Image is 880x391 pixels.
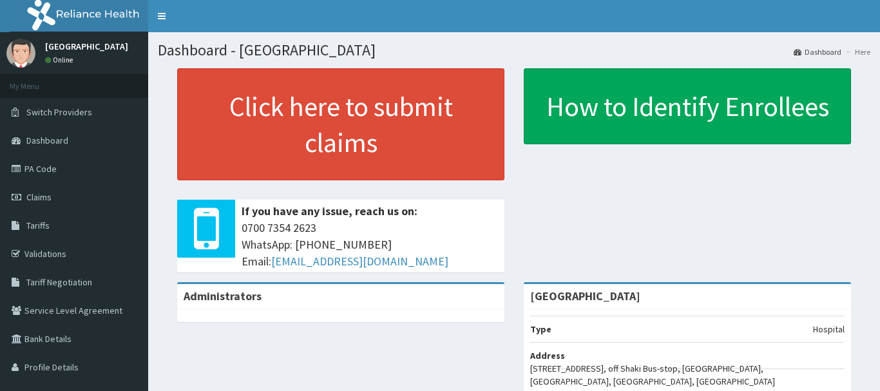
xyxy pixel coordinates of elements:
span: Switch Providers [26,106,92,118]
span: Tariff Negotiation [26,276,92,288]
a: Dashboard [794,46,841,57]
b: Administrators [184,289,262,303]
b: Address [530,350,565,361]
b: Type [530,323,551,335]
span: Dashboard [26,135,68,146]
a: Online [45,55,76,64]
h1: Dashboard - [GEOGRAPHIC_DATA] [158,42,870,59]
strong: [GEOGRAPHIC_DATA] [530,289,640,303]
a: How to Identify Enrollees [524,68,851,144]
p: [STREET_ADDRESS], off Shaki Bus-stop, [GEOGRAPHIC_DATA], [GEOGRAPHIC_DATA], [GEOGRAPHIC_DATA], [G... [530,362,845,388]
span: Claims [26,191,52,203]
img: User Image [6,39,35,68]
span: Tariffs [26,220,50,231]
a: [EMAIL_ADDRESS][DOMAIN_NAME] [271,254,448,269]
b: If you have any issue, reach us on: [242,204,417,218]
p: [GEOGRAPHIC_DATA] [45,42,128,51]
a: Click here to submit claims [177,68,504,180]
p: Hospital [813,323,845,336]
li: Here [843,46,870,57]
span: 0700 7354 2623 WhatsApp: [PHONE_NUMBER] Email: [242,220,498,269]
